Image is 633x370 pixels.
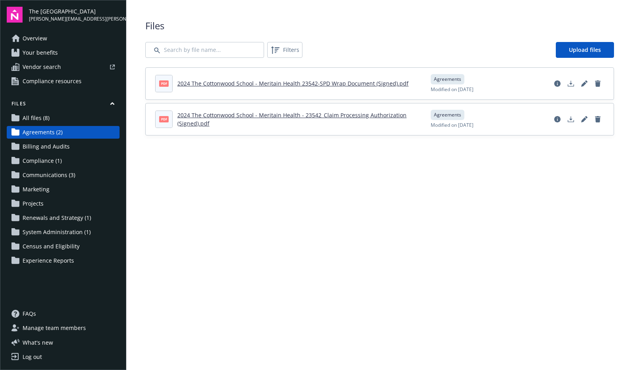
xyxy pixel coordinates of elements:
span: Census and Eligibility [23,240,80,253]
span: FAQs [23,307,36,320]
span: What ' s new [23,338,53,347]
a: All files (8) [7,112,120,124]
a: View file details [551,77,564,90]
a: System Administration (1) [7,226,120,238]
span: Manage team members [23,322,86,334]
button: What's new [7,338,66,347]
input: Search by file name... [145,42,264,58]
span: All files (8) [23,112,49,124]
img: navigator-logo.svg [7,7,23,23]
span: [PERSON_NAME][EMAIL_ADDRESS][PERSON_NAME][DOMAIN_NAME] [29,15,120,23]
button: The [GEOGRAPHIC_DATA][PERSON_NAME][EMAIL_ADDRESS][PERSON_NAME][DOMAIN_NAME] [29,7,120,23]
a: Download document [565,77,577,90]
span: Modified on [DATE] [431,86,473,93]
span: Your benefits [23,46,58,59]
span: Vendor search [23,61,61,73]
span: Modified on [DATE] [431,122,473,129]
span: Agreements [434,111,461,118]
a: Communications (3) [7,169,120,181]
a: Marketing [7,183,120,196]
a: Agreements (2) [7,126,120,139]
a: Renewals and Strategy (1) [7,212,120,224]
span: Marketing [23,183,49,196]
a: Upload files [556,42,614,58]
span: Billing and Audits [23,140,70,153]
a: 2024 The Cottonwood School - Meritain Health 23542-SPD Wrap Document (Signed).pdf [177,80,409,87]
a: Your benefits [7,46,120,59]
div: Log out [23,351,42,363]
a: Delete document [591,113,604,126]
span: Agreements [434,76,461,83]
a: Download document [565,113,577,126]
a: View file details [551,113,564,126]
span: System Administration (1) [23,226,91,238]
a: Census and Eligibility [7,240,120,253]
a: Vendor search [7,61,120,73]
a: Manage team members [7,322,120,334]
span: Projects [23,197,44,210]
span: pdf [159,80,169,86]
span: Compliance (1) [23,154,62,167]
a: Experience Reports [7,254,120,267]
span: Filters [269,44,301,56]
a: Overview [7,32,120,45]
span: Upload files [569,46,601,53]
a: FAQs [7,307,120,320]
a: Billing and Audits [7,140,120,153]
span: Compliance resources [23,75,82,88]
a: Compliance resources [7,75,120,88]
span: Overview [23,32,47,45]
a: Projects [7,197,120,210]
a: Edit document [578,113,591,126]
span: Communications (3) [23,169,75,181]
a: 2024 The Cottonwood School - Meritain Health - 23542_Claim Processing Authorization (Signed).pdf [177,111,407,127]
span: Experience Reports [23,254,74,267]
span: Agreements (2) [23,126,63,139]
span: pdf [159,116,169,122]
a: Delete document [591,77,604,90]
a: Edit document [578,77,591,90]
span: The [GEOGRAPHIC_DATA] [29,7,120,15]
span: Files [145,19,614,32]
button: Filters [267,42,302,58]
a: Compliance (1) [7,154,120,167]
span: Filters [283,46,299,54]
span: Renewals and Strategy (1) [23,212,91,224]
button: Files [7,100,120,110]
